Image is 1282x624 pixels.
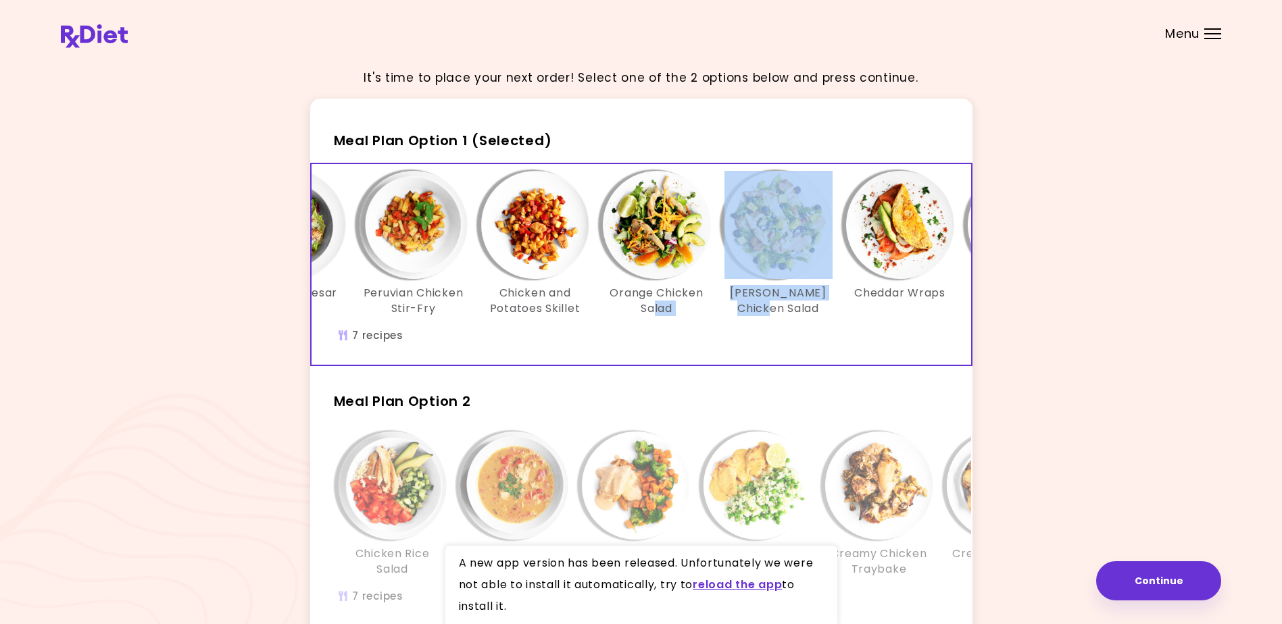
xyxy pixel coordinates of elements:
div: Info - Mexican Corn Salad - Meal Plan Option 1 (Selected) [961,171,1083,316]
span: Menu [1165,28,1200,40]
p: It's time to place your next order! Select one of the 2 options below and press continue. [364,69,918,87]
span: Meal Plan Option 1 (Selected) [334,131,552,150]
span: Meal Plan Option 2 [334,392,471,411]
div: Info - Creamy Chicken with Rice - Meal Plan Option 2 [697,432,818,577]
a: reload the app [693,577,782,592]
img: RxDiet [61,24,128,48]
div: Info - Orange Chicken Salad - Meal Plan Option 1 (Selected) [596,171,718,316]
h3: Chicken Rice Salad [339,546,447,577]
h3: Orange Chicken Salad [603,286,711,316]
div: Info - Berry Chicken Salad - Meal Plan Option 1 (Selected) [718,171,839,316]
h3: Mexican Corn Salad [968,286,1076,316]
div: Info - Chicken and Potatoes Skillet - Meal Plan Option 1 (Selected) [474,171,596,316]
div: Info - Peruvian Chicken Stir-Fry - Meal Plan Option 1 (Selected) [353,171,474,316]
button: Continue [1096,561,1221,600]
h3: [PERSON_NAME] Chicken Salad [724,286,833,316]
div: Info - Chicken Rice Salad - Meal Plan Option 2 [332,432,453,577]
h3: Cheddar Wraps [854,286,945,301]
div: A new app version has been released. Unfortunately we were not able to install it automatically, ... [445,546,837,624]
div: Info - Cheddar Wraps - Meal Plan Option 1 (Selected) [839,171,961,316]
h3: Creamy Chicken Pie [947,546,1055,577]
h3: Creamy Chicken Traybake [825,546,933,577]
h3: Chicken and Potatoes Skillet [481,286,589,316]
div: Info - Chicken Tomato Soup - Meal Plan Option 2 [453,432,575,577]
div: Info - Creamy Chicken Pie - Meal Plan Option 2 [940,432,1062,577]
div: Info - Creamy Chicken Traybake - Meal Plan Option 2 [818,432,940,577]
div: Info - Chicken With Sweet Potatoes - Meal Plan Option 2 [575,432,697,577]
h3: Peruvian Chicken Stir-Fry [360,286,468,316]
